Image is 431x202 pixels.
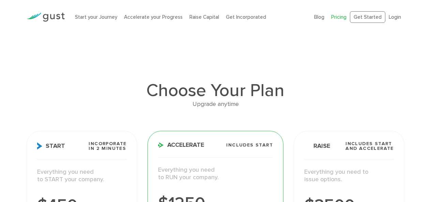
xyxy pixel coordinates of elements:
span: Accelerate [158,142,204,148]
a: Accelerate your Progress [124,14,183,20]
a: Pricing [331,14,347,20]
a: Get Incorporated [226,14,266,20]
p: Everything you need to issue options. [304,168,394,184]
span: Includes START and ACCELERATE [345,141,394,151]
img: Gust Logo [27,13,65,22]
div: Upgrade anytime [27,99,404,109]
p: Everything you need to RUN your company. [158,166,273,182]
a: Raise Capital [189,14,219,20]
a: Login [389,14,401,20]
span: Incorporate in 2 Minutes [89,141,126,151]
p: Everything you need to START your company. [37,168,127,184]
img: Accelerate Icon [158,142,164,148]
a: Start your Journey [75,14,117,20]
h1: Choose Your Plan [27,82,404,99]
img: Start Icon X2 [37,142,42,150]
a: Get Started [350,11,385,23]
a: Blog [314,14,324,20]
span: Raise [304,142,330,150]
span: Start [37,142,65,150]
span: Includes START [226,143,273,147]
